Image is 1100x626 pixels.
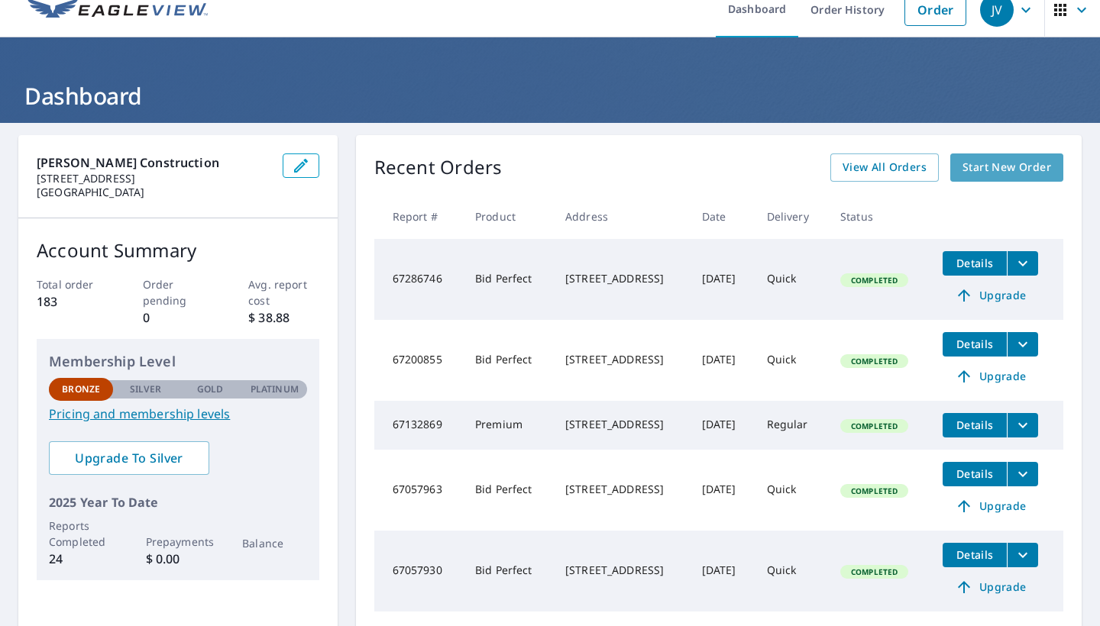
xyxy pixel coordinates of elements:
[943,413,1007,437] button: detailsBtn-67132869
[49,518,113,550] p: Reports Completed
[943,575,1038,599] a: Upgrade
[463,320,553,401] td: Bid Perfect
[842,486,907,496] span: Completed
[62,382,100,396] p: Bronze
[952,497,1029,515] span: Upgrade
[248,308,319,327] p: $ 38.88
[1007,332,1038,357] button: filesDropdownBtn-67200855
[690,450,755,531] td: [DATE]
[463,450,553,531] td: Bid Perfect
[374,194,463,239] th: Report #
[37,276,107,292] p: Total order
[842,421,907,431] span: Completed
[197,382,223,396] p: Gold
[755,320,828,401] td: Quick
[242,535,306,551] p: Balance
[146,550,210,568] p: $ 0.00
[952,256,998,270] span: Details
[952,466,998,481] span: Details
[952,547,998,562] span: Details
[842,566,907,577] span: Completed
[463,531,553,611] td: Bid Perfect
[143,308,213,327] p: 0
[553,194,690,239] th: Address
[143,276,213,308] p: Order pending
[374,450,463,531] td: 67057963
[37,237,319,264] p: Account Summary
[37,186,270,199] p: [GEOGRAPHIC_DATA]
[37,153,270,172] p: [PERSON_NAME] Construction
[251,382,299,396] p: Platinum
[943,283,1038,308] a: Upgrade
[943,543,1007,567] button: detailsBtn-67057930
[18,80,1082,111] h1: Dashboard
[690,320,755,401] td: [DATE]
[565,417,678,432] div: [STREET_ADDRESS]
[463,194,553,239] th: Product
[755,401,828,450] td: Regular
[1007,251,1038,276] button: filesDropdownBtn-67286746
[952,286,1029,305] span: Upgrade
[943,332,1007,357] button: detailsBtn-67200855
[943,494,1038,518] a: Upgrade
[463,401,553,450] td: Premium
[950,153,1063,182] a: Start New Order
[374,320,463,401] td: 67200855
[49,405,307,423] a: Pricing and membership levels
[842,356,907,366] span: Completed
[952,337,998,351] span: Details
[374,401,463,450] td: 67132869
[37,172,270,186] p: [STREET_ADDRESS]
[1007,462,1038,486] button: filesDropdownBtn-67057963
[830,153,939,182] a: View All Orders
[374,153,503,182] p: Recent Orders
[130,382,162,396] p: Silver
[49,550,113,568] p: 24
[755,450,828,531] td: Quick
[565,352,678,367] div: [STREET_ADDRESS]
[952,418,998,432] span: Details
[49,441,209,475] a: Upgrade To Silver
[690,194,755,239] th: Date
[565,271,678,286] div: [STREET_ADDRESS]
[49,493,307,511] p: 2025 Year To Date
[463,239,553,320] td: Bid Perfect
[49,351,307,372] p: Membership Level
[146,534,210,550] p: Prepayments
[755,531,828,611] td: Quick
[755,239,828,320] td: Quick
[755,194,828,239] th: Delivery
[1007,543,1038,567] button: filesDropdownBtn-67057930
[690,239,755,320] td: [DATE]
[565,482,678,497] div: [STREET_ADDRESS]
[374,239,463,320] td: 67286746
[690,401,755,450] td: [DATE]
[690,531,755,611] td: [DATE]
[952,578,1029,596] span: Upgrade
[1007,413,1038,437] button: filesDropdownBtn-67132869
[374,531,463,611] td: 67057930
[952,367,1029,386] span: Upgrade
[248,276,319,308] p: Avg. report cost
[828,194,930,239] th: Status
[37,292,107,311] p: 183
[962,158,1051,177] span: Start New Order
[943,462,1007,486] button: detailsBtn-67057963
[943,251,1007,276] button: detailsBtn-67286746
[61,450,197,466] span: Upgrade To Silver
[843,158,927,177] span: View All Orders
[565,563,678,578] div: [STREET_ADDRESS]
[842,275,907,286] span: Completed
[943,364,1038,389] a: Upgrade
